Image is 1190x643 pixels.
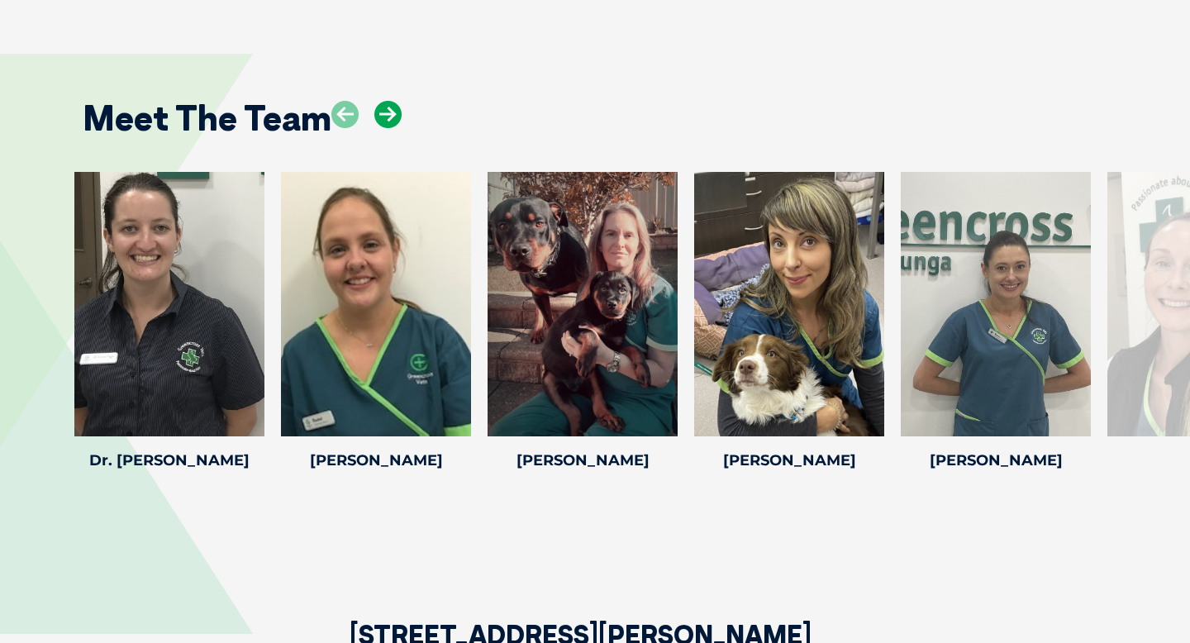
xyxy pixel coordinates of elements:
h4: [PERSON_NAME] [281,453,471,468]
h4: [PERSON_NAME] [488,453,678,468]
h4: [PERSON_NAME] [694,453,884,468]
h2: Meet The Team [83,101,331,136]
h4: [PERSON_NAME] [901,453,1091,468]
h4: Dr. [PERSON_NAME] [74,453,264,468]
